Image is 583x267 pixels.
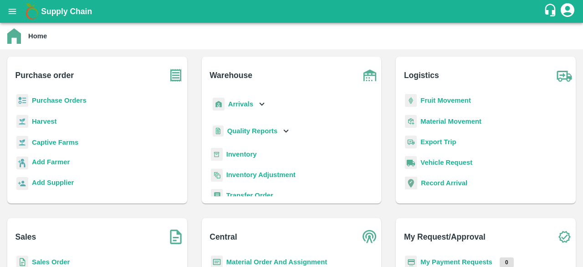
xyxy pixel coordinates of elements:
[405,136,417,149] img: delivery
[213,126,224,137] img: qualityReport
[164,64,187,87] img: purchase
[420,97,471,104] a: Fruit Movement
[553,64,576,87] img: truck
[211,189,223,202] img: whTransfer
[211,122,291,141] div: Quality Reports
[213,98,225,111] img: whArrival
[226,171,296,178] a: Inventory Adjustment
[211,148,223,161] img: whInventory
[16,136,28,149] img: harvest
[28,32,47,40] b: Home
[15,69,74,82] b: Purchase order
[32,158,70,166] b: Add Farmer
[421,179,467,187] a: Record Arrival
[420,138,456,146] a: Export Trip
[32,178,74,190] a: Add Supplier
[405,94,417,107] img: fruit
[405,115,417,128] img: material
[211,94,267,115] div: Arrivals
[226,258,327,266] a: Material Order And Assignment
[226,151,257,158] a: Inventory
[553,225,576,248] img: check
[2,1,23,22] button: open drawer
[16,177,28,190] img: supplier
[210,230,237,243] b: Central
[420,118,481,125] a: Material Movement
[41,5,543,18] a: Supply Chain
[210,69,252,82] b: Warehouse
[164,225,187,248] img: soSales
[358,225,381,248] img: central
[420,159,472,166] a: Vehicle Request
[23,2,41,21] img: logo
[405,156,417,169] img: vehicle
[404,230,486,243] b: My Request/Approval
[16,115,28,128] img: harvest
[16,94,28,107] img: reciept
[228,100,253,108] b: Arrivals
[226,192,273,199] a: Transfer Order
[543,3,559,20] div: customer-support
[41,7,92,16] b: Supply Chain
[358,64,381,87] img: warehouse
[32,258,70,266] a: Sales Order
[559,2,576,21] div: account of current user
[211,168,223,182] img: inventory
[405,177,417,189] img: recordArrival
[15,230,36,243] b: Sales
[32,118,56,125] a: Harvest
[7,28,21,44] img: home
[32,157,70,169] a: Add Farmer
[227,127,278,135] b: Quality Reports
[420,258,492,266] a: My Payment Requests
[32,97,87,104] a: Purchase Orders
[32,139,78,146] a: Captive Farms
[32,179,74,186] b: Add Supplier
[404,69,439,82] b: Logistics
[16,157,28,170] img: farmer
